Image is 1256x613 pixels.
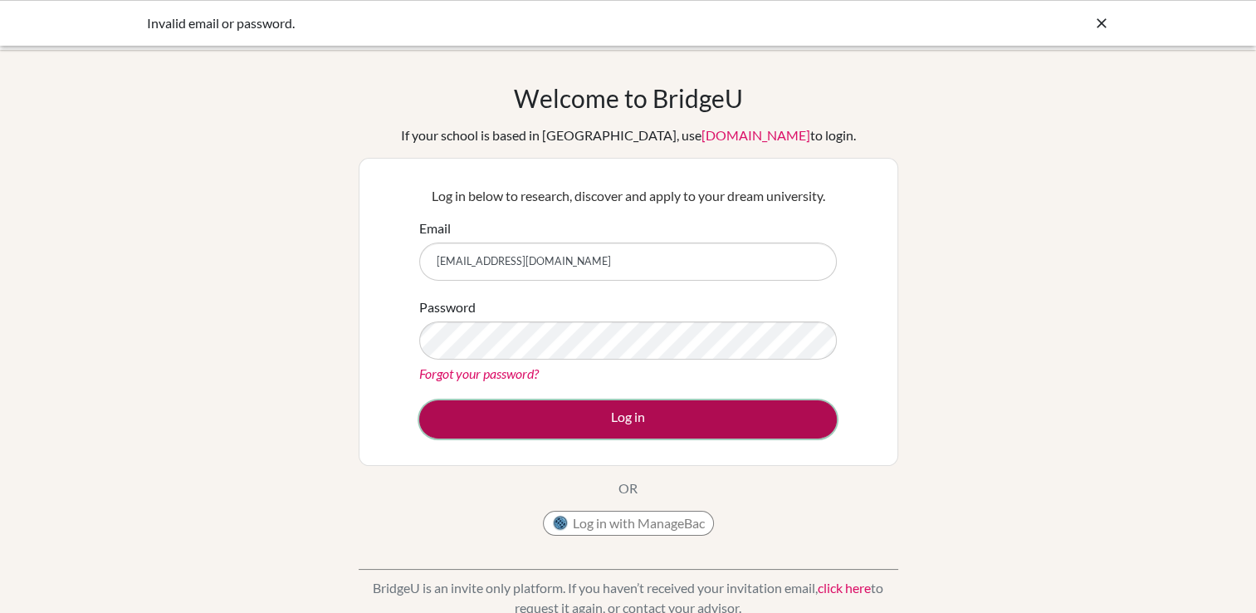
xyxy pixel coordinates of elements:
[514,83,743,113] h1: Welcome to BridgeU
[701,127,810,143] a: [DOMAIN_NAME]
[401,125,856,145] div: If your school is based in [GEOGRAPHIC_DATA], use to login.
[543,511,714,536] button: Log in with ManageBac
[419,365,539,381] a: Forgot your password?
[419,186,837,206] p: Log in below to research, discover and apply to your dream university.
[419,400,837,439] button: Log in
[618,478,638,498] p: OR
[818,580,871,596] a: click here
[419,218,451,238] label: Email
[147,13,861,33] div: Invalid email or password.
[419,297,476,317] label: Password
